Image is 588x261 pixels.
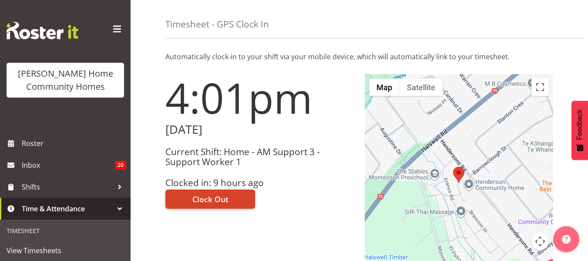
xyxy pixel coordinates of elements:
span: Feedback [576,109,584,140]
img: Rosterit website logo [7,22,78,39]
span: 20 [115,161,126,169]
button: Map camera controls [531,233,549,250]
h2: [DATE] [165,123,354,136]
span: Time & Attendance [22,202,113,215]
span: Shifts [22,180,113,193]
button: Clock Out [165,190,255,209]
div: [PERSON_NAME] Home Community Homes [15,67,115,93]
button: Show satellite imagery [400,78,443,96]
p: Automatically clock-in to your shift via your mobile device, which will automatically link to you... [165,51,553,62]
h3: Clocked in: 9 hours ago [165,178,354,188]
h3: Current Shift: Home - AM Support 3 - Support Worker 1 [165,147,354,167]
span: Inbox [22,159,115,172]
div: Timesheet [2,222,128,240]
h4: Timesheet - GPS Clock In [165,19,269,29]
button: Feedback - Show survey [571,101,588,160]
span: Roster [22,137,126,150]
button: Toggle fullscreen view [531,78,549,96]
h1: 4:01pm [165,74,354,121]
span: Clock Out [192,193,228,205]
span: View Timesheets [7,244,124,257]
button: Show street map [369,78,400,96]
img: help-xxl-2.png [562,235,571,244]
